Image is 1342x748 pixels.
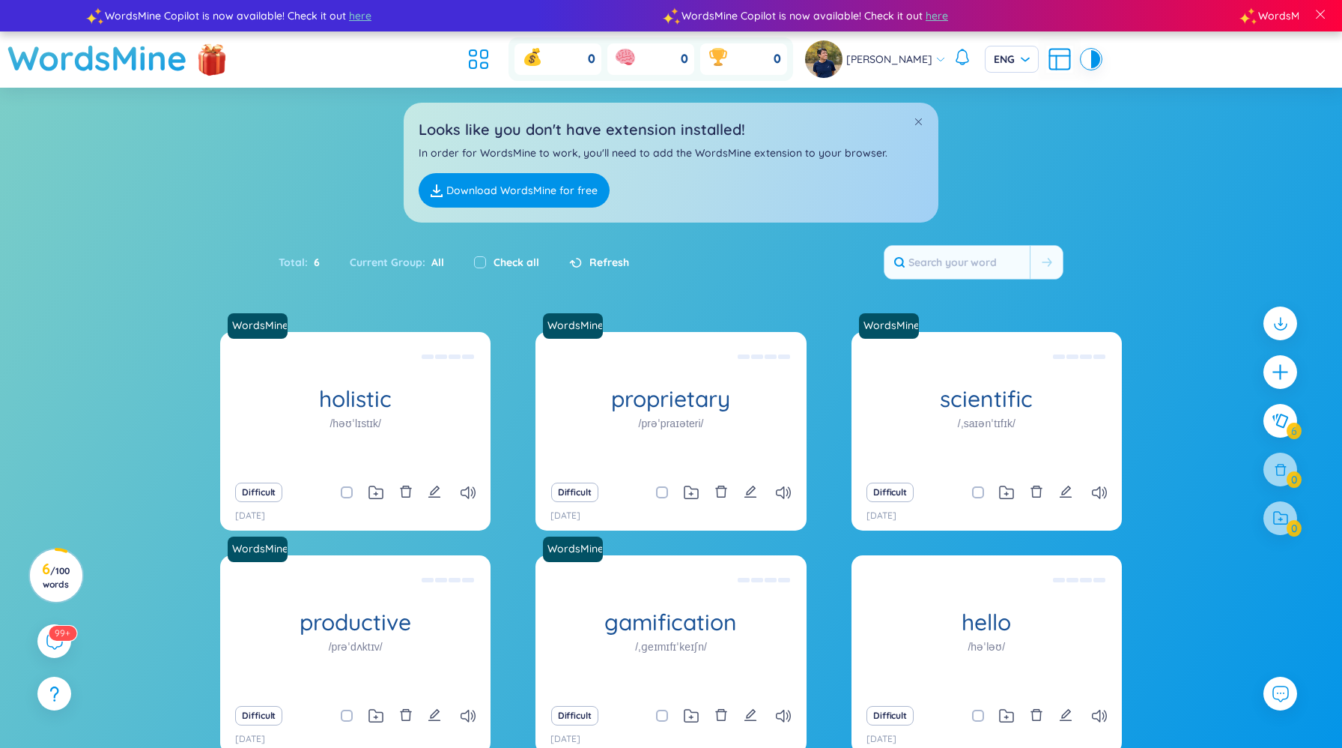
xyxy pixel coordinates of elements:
[681,51,688,67] span: 0
[541,318,604,333] a: WordsMine
[535,610,806,636] h1: gamification
[94,7,671,24] div: WordsMine Copilot is now available! Check it out
[399,485,413,498] span: delete
[851,387,1122,413] h1: scientific
[866,732,896,747] p: [DATE]
[49,626,76,641] sup: 573
[330,416,381,432] h1: /həʊˈlɪstɪk/
[994,52,1030,67] span: ENG
[744,485,757,498] span: edit
[958,416,1015,432] h1: /ˌsaɪənˈtɪfɪk/
[774,51,781,67] span: 0
[226,541,289,556] a: WordsMine
[744,705,757,726] button: edit
[7,31,187,85] a: WordsMine
[308,254,320,271] span: 6
[589,254,629,271] span: Refresh
[1030,485,1043,498] span: delete
[235,706,282,726] button: Difficult
[279,247,335,278] div: Total :
[551,483,598,502] button: Difficult
[541,541,604,556] a: WordsMine
[1059,485,1072,498] span: edit
[866,706,914,726] button: Difficult
[335,247,459,278] div: Current Group :
[235,483,282,502] button: Difficult
[535,387,806,413] h1: proprietary
[235,732,265,747] p: [DATE]
[851,610,1122,636] h1: hello
[588,51,595,67] span: 0
[714,705,728,726] button: delete
[866,509,896,523] p: [DATE]
[228,537,294,562] a: WordsMine
[714,708,728,722] span: delete
[968,639,1005,656] h1: /həˈləʊ/
[1059,705,1072,726] button: edit
[714,482,728,503] button: delete
[805,40,842,78] img: avatar
[425,256,444,269] span: All
[494,254,539,271] label: Check all
[399,705,413,726] button: delete
[635,639,707,656] h1: /ˌɡeɪmɪfɪˈkeɪʃn/
[1030,705,1043,726] button: delete
[419,173,610,208] a: Download WordsMine for free
[543,537,609,562] a: WordsMine
[419,145,923,161] p: In order for WordsMine to work, you'll need to add the WordsMine extension to your browser.
[1059,708,1072,722] span: edit
[714,485,728,498] span: delete
[671,7,1248,24] div: WordsMine Copilot is now available! Check it out
[329,639,383,656] h1: /prəˈdʌktɪv/
[639,416,704,432] h1: /prəˈpraɪəteri/
[926,7,948,24] span: here
[220,387,491,413] h1: holistic
[228,313,294,339] a: WordsMine
[399,482,413,503] button: delete
[428,705,441,726] button: edit
[197,36,227,81] img: flashSalesIcon.a7f4f837.png
[43,565,70,590] span: / 100 words
[226,318,289,333] a: WordsMine
[349,7,371,24] span: here
[428,485,441,498] span: edit
[550,732,580,747] p: [DATE]
[866,483,914,502] button: Difficult
[551,706,598,726] button: Difficult
[220,610,491,636] h1: productive
[1030,482,1043,503] button: delete
[805,40,846,78] a: avatar
[419,118,923,141] h2: Looks like you don't have extension installed!
[846,51,932,67] span: [PERSON_NAME]
[744,482,757,503] button: edit
[235,509,265,523] p: [DATE]
[39,563,73,590] h3: 6
[428,482,441,503] button: edit
[884,246,1030,279] input: Search your word
[550,509,580,523] p: [DATE]
[1271,363,1290,381] span: plus
[859,313,925,339] a: WordsMine
[744,708,757,722] span: edit
[857,318,920,333] a: WordsMine
[399,708,413,722] span: delete
[1059,482,1072,503] button: edit
[428,708,441,722] span: edit
[543,313,609,339] a: WordsMine
[1030,708,1043,722] span: delete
